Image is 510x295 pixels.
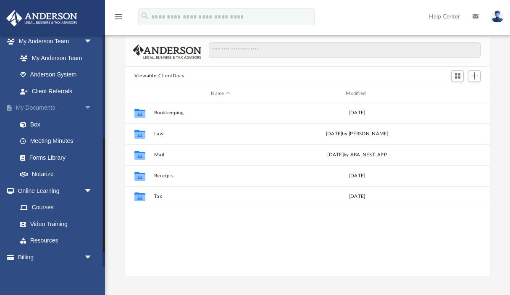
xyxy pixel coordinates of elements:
[468,70,481,82] button: Add
[129,90,150,97] div: id
[154,173,287,179] button: Receipts
[140,11,150,21] i: search
[125,102,490,277] div: grid
[12,133,105,150] a: Meeting Minutes
[154,90,287,97] div: Name
[6,33,101,50] a: My Anderson Teamarrow_drop_down
[4,10,80,26] img: Anderson Advisors Platinum Portal
[209,42,481,58] input: Search files and folders
[12,50,97,66] a: My Anderson Team
[84,33,101,50] span: arrow_drop_down
[6,182,101,199] a: Online Learningarrow_drop_down
[154,152,287,158] button: Mail
[12,149,101,166] a: Forms Library
[154,110,287,116] button: Bookkeeping
[6,266,105,282] a: Events Calendar
[154,131,287,137] button: Law
[12,66,101,83] a: Anderson System
[291,90,424,97] div: Modified
[6,100,105,116] a: My Documentsarrow_drop_down
[12,83,101,100] a: Client Referrals
[12,199,101,216] a: Courses
[113,12,124,22] i: menu
[113,16,124,22] a: menu
[84,182,101,200] span: arrow_drop_down
[12,116,101,133] a: Box
[491,11,504,23] img: User Pic
[84,100,101,117] span: arrow_drop_down
[291,172,424,180] div: [DATE]
[451,70,464,82] button: Switch to Grid View
[154,194,287,199] button: Tax
[291,193,424,200] div: [DATE]
[291,109,424,117] div: [DATE]
[427,90,486,97] div: id
[291,151,424,159] div: [DATE] by ABA_NEST_APP
[12,216,97,232] a: Video Training
[84,249,101,266] span: arrow_drop_down
[6,249,105,266] a: Billingarrow_drop_down
[134,72,184,80] button: Viewable-ClientDocs
[291,130,424,138] div: [DATE] by [PERSON_NAME]
[12,166,105,183] a: Notarize
[12,232,101,249] a: Resources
